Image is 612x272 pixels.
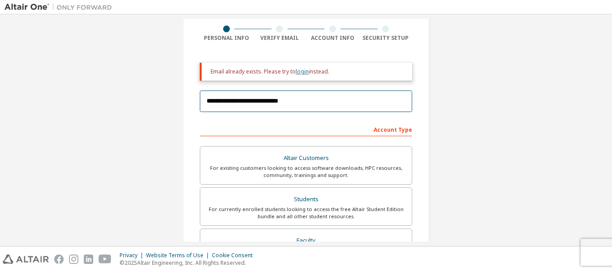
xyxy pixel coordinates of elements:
[206,164,406,179] div: For existing customers looking to access software downloads, HPC resources, community, trainings ...
[84,255,93,264] img: linkedin.svg
[296,68,309,75] a: login
[3,255,49,264] img: altair_logo.svg
[120,252,146,259] div: Privacy
[146,252,212,259] div: Website Terms of Use
[206,206,406,220] div: For currently enrolled students looking to access the free Altair Student Edition bundle and all ...
[211,68,405,75] div: Email already exists. Please try to instead.
[69,255,78,264] img: instagram.svg
[359,35,413,42] div: Security Setup
[200,122,412,136] div: Account Type
[200,35,253,42] div: Personal Info
[4,3,116,12] img: Altair One
[253,35,306,42] div: Verify Email
[206,152,406,164] div: Altair Customers
[212,252,258,259] div: Cookie Consent
[54,255,64,264] img: facebook.svg
[306,35,359,42] div: Account Info
[206,234,406,247] div: Faculty
[206,193,406,206] div: Students
[99,255,112,264] img: youtube.svg
[120,259,258,267] p: © 2025 Altair Engineering, Inc. All Rights Reserved.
